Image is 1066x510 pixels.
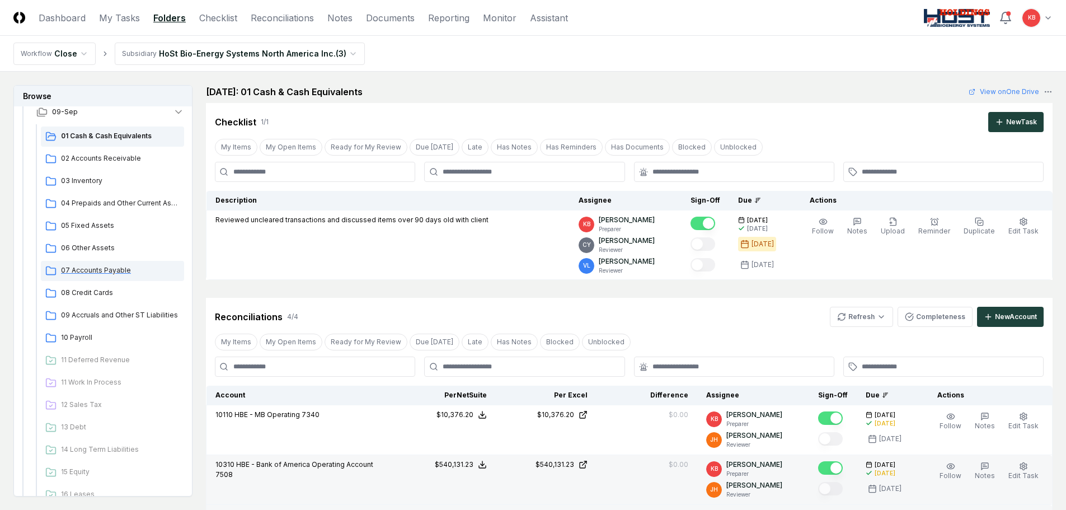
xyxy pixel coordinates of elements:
button: $540,131.23 [435,460,487,470]
span: Follow [940,471,961,480]
a: Checklist [199,11,237,25]
span: 09 Accruals and Other ST Liabilities [61,310,180,320]
span: 01 Cash & Cash Equivalents [61,131,180,141]
span: HBE - MB Operating 7340 [234,410,320,419]
button: Edit Task [1006,460,1041,483]
button: Mark complete [818,461,843,475]
button: Mark complete [691,237,715,251]
span: [DATE] [875,411,895,419]
button: Notes [973,460,997,483]
h2: [DATE]: 01 Cash & Cash Equivalents [206,85,363,99]
th: Sign-Off [809,386,857,405]
div: Subsidiary [122,49,157,59]
span: Notes [847,227,867,235]
span: 12 Sales Tax [61,400,180,410]
div: Reconciliations [215,310,283,324]
button: Unblocked [714,139,763,156]
button: Due Today [410,334,459,350]
span: 16 Leases [61,489,180,499]
span: 11 Work In Process [61,377,180,387]
div: [DATE] [752,260,774,270]
span: Notes [975,471,995,480]
span: Edit Task [1008,422,1039,430]
button: Has Documents [605,139,670,156]
span: Edit Task [1008,227,1039,235]
p: Reviewer [726,441,782,449]
p: Preparer [726,420,782,428]
a: 05 Fixed Assets [41,216,184,236]
div: $540,131.23 [536,460,574,470]
span: Upload [881,227,905,235]
a: Documents [366,11,415,25]
button: Unblocked [582,334,631,350]
span: HBE - Bank of America Operating Account 7508 [215,460,373,479]
a: 06 Other Assets [41,238,184,259]
p: Reviewer [599,266,655,275]
a: 11 Work In Process [41,373,184,393]
a: 14 Long Term Liabilities [41,440,184,460]
th: Difference [597,386,697,405]
button: Follow [937,460,964,483]
a: View onOne Drive [969,87,1039,97]
a: 02 Accounts Receivable [41,149,184,169]
button: Upload [879,215,907,238]
a: $540,131.23 [505,460,588,470]
span: Edit Task [1008,471,1039,480]
span: JH [710,485,718,494]
a: 11 Deferred Revenue [41,350,184,371]
span: [DATE] [875,461,895,469]
span: Reminder [918,227,950,235]
div: Actions [801,195,1044,205]
p: Reviewed uncleared transactions and discussed items over 90 days old with client [215,215,489,225]
th: Assignee [570,191,682,210]
div: 1 / 1 [261,117,269,127]
button: Refresh [830,307,893,327]
button: My Open Items [260,139,322,156]
div: $0.00 [669,410,688,420]
button: Follow [810,215,836,238]
div: Checklist [215,115,256,129]
span: KB [1028,13,1035,22]
button: Has Reminders [540,139,603,156]
span: KB [711,415,718,423]
button: My Open Items [260,334,322,350]
span: 07 Accounts Payable [61,265,180,275]
button: Blocked [672,139,712,156]
button: Mark complete [691,258,715,272]
div: $0.00 [669,460,688,470]
div: Account [215,390,387,400]
div: $10,376.20 [537,410,574,420]
div: 4 / 4 [287,312,298,322]
p: [PERSON_NAME] [599,236,655,246]
button: Mark complete [691,217,715,230]
div: Due [866,390,910,400]
button: Notes [845,215,870,238]
span: 04 Prepaids and Other Current Assets [61,198,180,208]
img: Host NA Holdings logo [924,9,990,27]
a: 16 Leases [41,485,184,505]
a: 04 Prepaids and Other Current Assets [41,194,184,214]
span: Notes [975,422,995,430]
button: Follow [937,410,964,433]
button: Mark complete [818,482,843,495]
a: Assistant [530,11,568,25]
th: Per Excel [496,386,597,405]
button: KB [1021,8,1041,28]
span: CY [583,241,591,249]
a: Dashboard [39,11,86,25]
a: 07 Accounts Payable [41,261,184,281]
div: $540,131.23 [435,460,473,470]
button: Ready for My Review [325,139,407,156]
a: Folders [153,11,186,25]
div: Workflow [21,49,52,59]
img: Logo [13,12,25,24]
a: Notes [327,11,353,25]
a: Monitor [483,11,516,25]
a: $10,376.20 [505,410,588,420]
button: Reminder [916,215,952,238]
button: Blocked [540,334,580,350]
button: Late [462,334,489,350]
p: [PERSON_NAME] [726,480,782,490]
span: 10110 [215,410,233,419]
th: Description [206,191,570,210]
